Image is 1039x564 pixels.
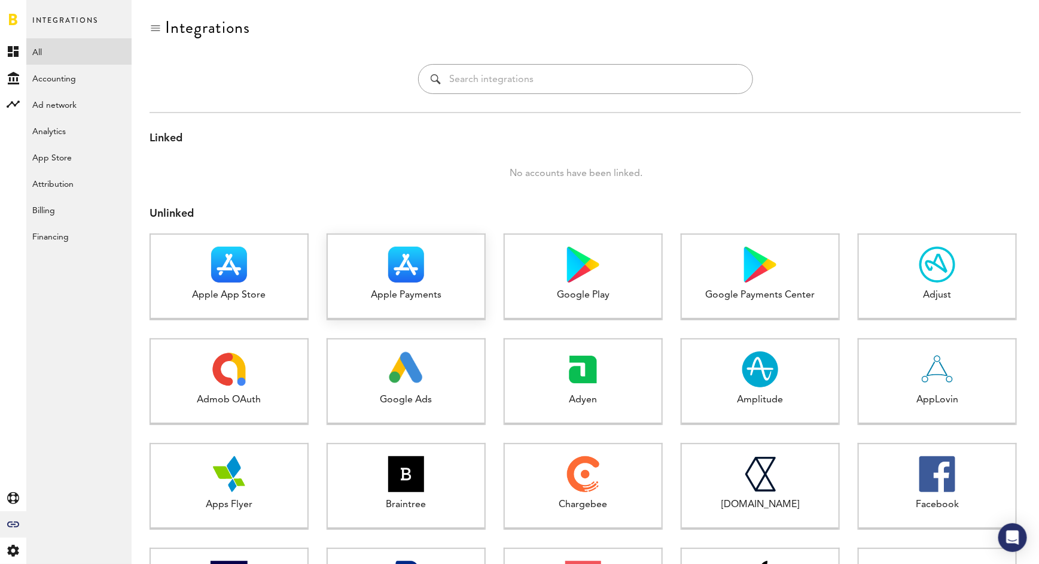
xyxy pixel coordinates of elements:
div: No accounts have been linked. [132,165,1021,183]
div: Apple Payments [328,289,485,302]
input: Search integrations [450,65,741,93]
div: Amplitude [682,393,839,407]
img: Apple Payments [388,247,424,283]
img: Apps Flyer [211,456,247,492]
div: Google Play [505,289,662,302]
span: Support [87,8,130,19]
div: Apps Flyer [151,498,307,512]
img: Amplitude [742,351,778,387]
div: Chargebee [505,498,662,512]
img: Chargebee [567,456,599,492]
a: App Store [26,144,132,170]
a: Ad network [26,91,132,117]
div: Braintree [328,498,485,512]
div: Unlinked [150,207,1021,222]
div: Admob OAuth [151,393,307,407]
img: AppLovin [919,351,955,387]
img: Admob OAuth [211,351,247,387]
div: Open Intercom Messenger [998,523,1027,552]
span: Integrations [32,13,98,38]
div: Apple App Store [151,289,307,302]
img: Adjust [919,247,955,283]
div: Adyen [505,393,662,407]
a: All [26,38,132,65]
a: Accounting [26,65,132,91]
a: Billing [26,196,132,223]
img: Checkout.com [744,456,776,492]
a: Financing [26,223,132,249]
img: Google Payments Center [744,247,776,283]
img: Adyen [565,351,601,387]
img: Google Play [567,247,599,283]
div: [DOMAIN_NAME] [682,498,839,512]
div: Linked [150,131,1021,147]
div: Facebook [859,498,1016,512]
img: Braintree [388,456,424,492]
div: Google Payments Center [682,289,839,302]
img: Apple App Store [211,247,247,283]
a: Analytics [26,117,132,144]
a: Attribution [26,170,132,196]
div: Integrations [165,18,250,37]
div: Adjust [859,289,1016,302]
div: AppLovin [859,393,1016,407]
div: Google Ads [328,393,485,407]
img: Facebook [919,456,955,492]
img: Google Ads [389,351,424,387]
